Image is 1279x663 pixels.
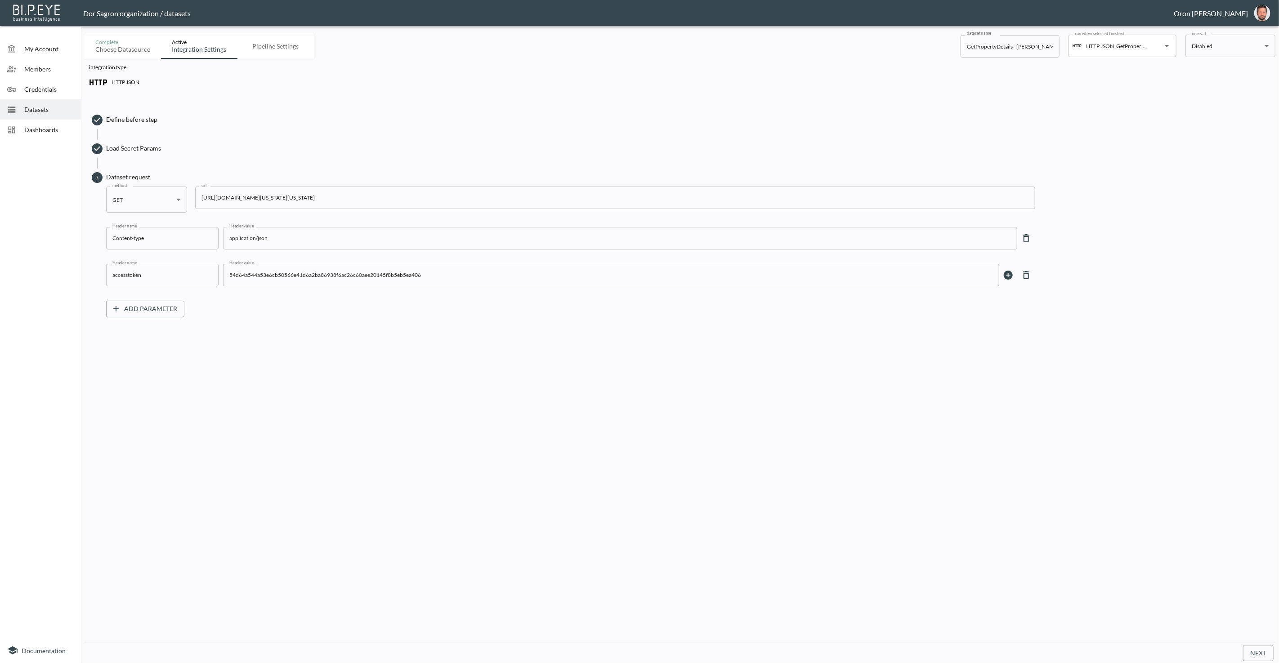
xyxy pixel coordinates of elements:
[967,30,991,36] label: dataset name
[22,647,66,654] span: Documentation
[112,260,137,266] label: Header name
[24,64,74,74] span: Members
[11,2,63,22] img: bipeye-logo
[1161,40,1173,52] button: Open
[96,174,99,181] text: 3
[1192,41,1261,51] div: Disabled
[106,144,1271,153] span: Load Secret Params
[1114,39,1147,53] input: Select dataset
[24,125,74,134] span: Dashboards
[1243,645,1274,662] button: Next
[106,173,1271,182] span: Dataset request
[95,39,150,45] div: Complete
[83,9,1174,18] div: Dor Sagron organization / datasets
[1086,42,1114,50] p: HTTP JSON
[1174,9,1248,18] div: Oron [PERSON_NAME]
[195,187,1035,209] input: https://httpbin.org/anything
[201,182,207,188] label: url
[229,223,254,229] label: Header value
[112,182,127,188] label: method
[253,42,299,50] div: Pipeline settings
[24,105,74,114] span: Datasets
[7,645,74,656] a: Documentation
[172,39,227,45] div: Active
[229,260,254,266] label: Header value
[89,73,107,91] img: http icon
[24,85,74,94] span: Credentials
[106,301,184,317] button: Add Parameter
[112,79,139,85] p: HTTP JSON
[1073,41,1082,50] img: http icon
[89,63,1271,73] p: integration type
[112,196,123,203] span: GET
[95,45,150,53] div: Choose datasource
[1075,31,1124,36] label: run when selected finished
[24,44,74,53] span: My Account
[1192,31,1206,36] label: interval
[172,45,227,53] div: Integration settings
[1248,2,1277,24] button: oron@bipeye.com
[112,223,137,229] label: Header name
[106,115,1271,124] span: Define before step
[1254,5,1270,21] img: f7df4f0b1e237398fe25aedd0497c453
